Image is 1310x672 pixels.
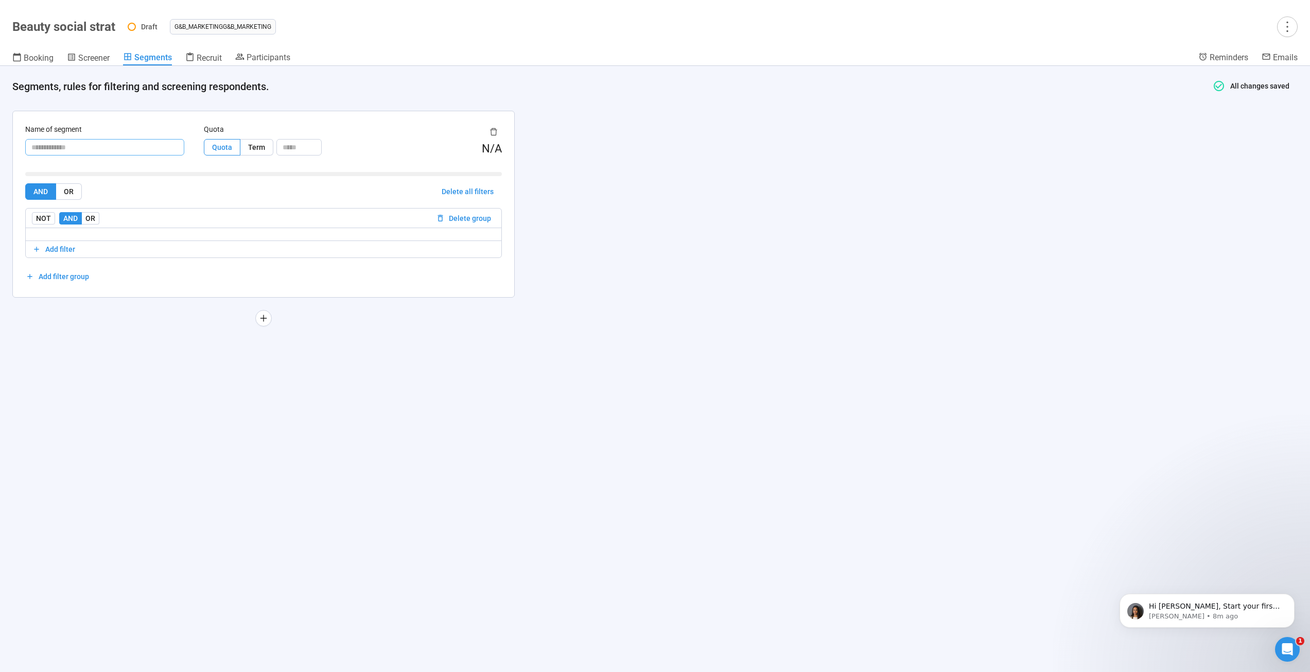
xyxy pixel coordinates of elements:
div: N/A [482,140,502,158]
a: Booking [12,52,54,65]
span: Recruit [197,53,222,63]
span: OR [85,214,95,222]
span: G&B_MARKETINGG&B_MARKETING [174,22,271,32]
span: OR [64,187,74,196]
span: Delete all filters [442,186,494,197]
span: Add filter group [39,271,89,282]
span: Draft [141,23,158,31]
span: All changes saved [1225,82,1289,90]
span: Add filter [45,244,75,255]
button: Add filter [26,241,501,257]
button: Delete group [432,212,495,225]
span: Booking [24,53,54,63]
iframe: Intercom live chat [1275,637,1300,662]
button: delete [485,124,502,140]
span: Quota [212,143,232,151]
button: Add filter group [25,268,90,285]
h4: Segments, rules for filtering and screening respondents. [12,79,1198,94]
a: Screener [67,52,110,65]
span: Screener [78,53,110,63]
a: Segments [123,52,172,65]
span: Delete group [449,213,491,224]
span: plus [259,314,268,322]
span: Segments [134,53,172,62]
iframe: Intercom notifications message [1104,572,1310,644]
button: Delete all filters [433,183,502,200]
span: Term [248,143,265,151]
label: Quota [204,124,224,135]
span: Reminders [1210,53,1248,62]
span: AND [63,214,78,222]
h1: Beauty social strat [12,20,115,34]
button: plus [255,310,272,326]
span: delete [490,128,498,136]
span: 1 [1296,637,1304,645]
a: Emails [1262,52,1298,64]
a: Recruit [185,52,222,65]
a: Reminders [1198,52,1248,64]
span: more [1280,20,1294,33]
a: Participants [235,52,290,64]
span: Emails [1273,53,1298,62]
span: Participants [247,53,290,62]
label: Name of segment [25,124,82,135]
span: AND [33,187,48,196]
button: more [1277,16,1298,37]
